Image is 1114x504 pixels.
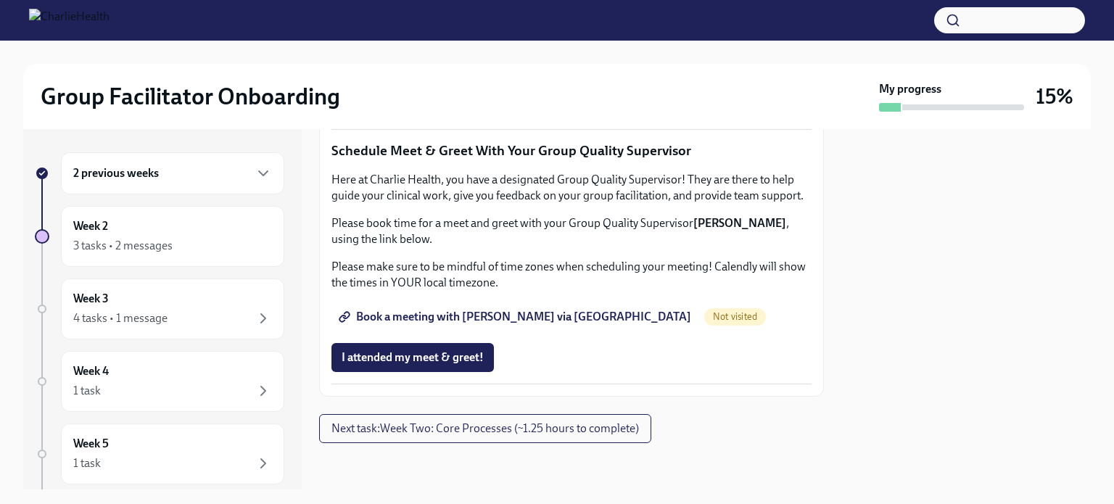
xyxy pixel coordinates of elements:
span: Book a meeting with [PERSON_NAME] via [GEOGRAPHIC_DATA] [342,310,691,324]
a: Week 51 task [35,424,284,484]
p: Schedule Meet & Greet With Your Group Quality Supervisor [331,141,812,160]
div: 3 tasks • 2 messages [73,238,173,254]
a: Book a meeting with [PERSON_NAME] via [GEOGRAPHIC_DATA] [331,302,701,331]
strong: My progress [879,81,941,97]
h6: Week 2 [73,218,108,234]
div: 4 tasks • 1 message [73,310,168,326]
a: Week 41 task [35,351,284,412]
a: Week 34 tasks • 1 message [35,278,284,339]
h6: Week 4 [73,363,109,379]
div: 2 previous weeks [61,152,284,194]
h3: 15% [1036,83,1073,110]
strong: [PERSON_NAME] [693,216,786,230]
h6: Week 3 [73,291,109,307]
h2: Group Facilitator Onboarding [41,82,340,111]
div: 1 task [73,455,101,471]
a: Week 23 tasks • 2 messages [35,206,284,267]
button: Next task:Week Two: Core Processes (~1.25 hours to complete) [319,414,651,443]
p: Please book time for a meet and greet with your Group Quality Supervisor , using the link below. [331,215,812,247]
div: 1 task [73,383,101,399]
span: Next task : Week Two: Core Processes (~1.25 hours to complete) [331,421,639,436]
span: I attended my meet & greet! [342,350,484,365]
h6: 2 previous weeks [73,165,159,181]
p: Here at Charlie Health, you have a designated Group Quality Supervisor! They are there to help gu... [331,172,812,204]
img: CharlieHealth [29,9,110,32]
p: Please make sure to be mindful of time zones when scheduling your meeting! Calendly will show the... [331,259,812,291]
span: Not visited [704,311,766,322]
h6: Week 5 [73,436,109,452]
button: I attended my meet & greet! [331,343,494,372]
